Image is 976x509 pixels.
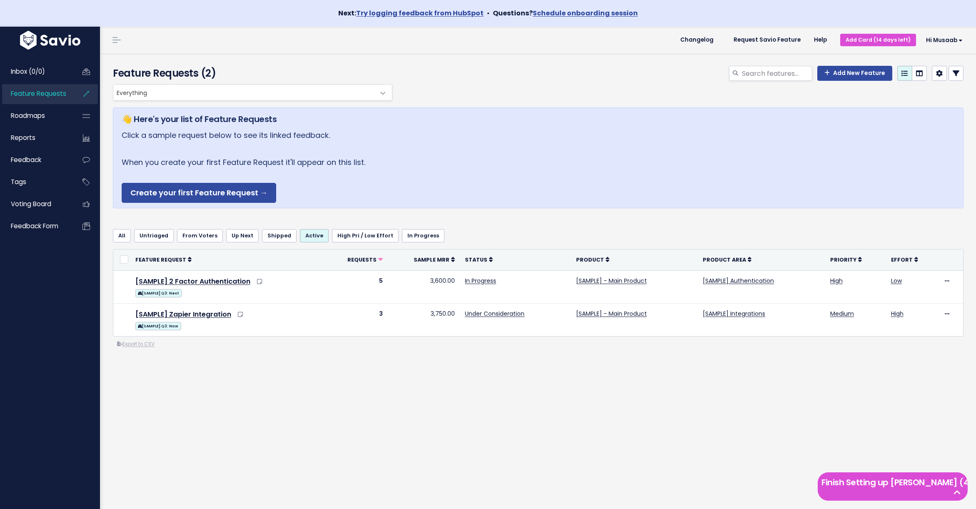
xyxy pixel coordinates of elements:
span: Status [465,256,487,263]
a: Voting Board [2,195,69,214]
a: In Progress [465,277,496,285]
a: Untriaged [134,229,174,242]
a: [SAMPLE] - Main Product [576,309,647,318]
a: [SAMPLE] Q3: Now [135,320,181,331]
a: High Pri / Low Effort [332,229,399,242]
a: Roadmaps [2,106,69,125]
span: Product Area [703,256,746,263]
a: Feedback [2,150,69,170]
a: All [113,229,131,242]
a: Low [891,277,902,285]
td: 3,600.00 [388,270,460,303]
a: Tags [2,172,69,192]
a: Status [465,255,493,264]
td: 3 [325,303,388,336]
a: Feedback form [2,217,69,236]
a: From Voters [177,229,223,242]
span: [SAMPLE] Q3: Now [135,322,181,330]
p: Click a sample request below to see its linked feedback. When you create your first Feature Reque... [122,129,955,203]
span: Reports [11,133,35,142]
a: Hi Musaab [916,34,969,47]
a: [SAMPLE] Q3: Next [135,287,182,298]
span: Product [576,256,604,263]
span: • [487,8,489,18]
a: [SAMPLE] Authentication [703,277,774,285]
a: Schedule onboarding session [533,8,638,18]
a: Export to CSV [117,341,155,347]
h4: Feature Requests (2) [113,66,388,81]
span: Feedback form [11,222,58,230]
a: Priority [830,255,862,264]
a: Under Consideration [465,309,524,318]
strong: Next: [338,8,484,18]
span: Requests [347,256,377,263]
a: Shipped [262,229,297,242]
span: Everything [113,84,392,101]
a: Inbox (0/0) [2,62,69,81]
span: Changelog [680,37,714,43]
span: Everything [113,85,375,100]
span: Feature Requests [11,89,66,98]
span: Inbox (0/0) [11,67,45,76]
span: Tags [11,177,26,186]
input: Search features... [741,66,812,81]
span: Feature Request [135,256,186,263]
span: Roadmaps [11,111,45,120]
img: logo-white.9d6f32f41409.svg [18,31,82,50]
a: Product [576,255,609,264]
a: Feature Requests [2,84,69,103]
a: Requests [347,255,383,264]
ul: Filter feature requests [113,229,964,242]
a: Effort [891,255,918,264]
a: [SAMPLE] Integrations [703,309,765,318]
span: Feedback [11,155,41,164]
a: [SAMPLE] 2 Factor Authentication [135,277,250,286]
a: High [830,277,843,285]
a: Medium [830,309,854,318]
a: High [891,309,904,318]
a: In Progress [402,229,444,242]
h5: Finish Setting up [PERSON_NAME] (4 left) [821,476,964,489]
a: Add Card (14 days left) [840,34,916,46]
a: Help [807,34,834,46]
a: Up Next [226,229,259,242]
h5: 👋 Here's your list of Feature Requests [122,113,955,125]
a: Request Savio Feature [727,34,807,46]
a: Feature Request [135,255,192,264]
a: Create your first Feature Request → [122,183,276,203]
span: Effort [891,256,913,263]
span: [SAMPLE] Q3: Next [135,289,182,297]
a: Reports [2,128,69,147]
a: Add New Feature [817,66,892,81]
a: [SAMPLE] Zapier Integration [135,309,231,319]
a: Sample MRR [414,255,455,264]
span: Priority [830,256,856,263]
span: Sample MRR [414,256,449,263]
a: Try logging feedback from HubSpot [356,8,484,18]
strong: Questions? [493,8,638,18]
a: Product Area [703,255,751,264]
td: 5 [325,270,388,303]
a: Active [300,229,329,242]
span: Hi Musaab [926,37,963,43]
td: 3,750.00 [388,303,460,336]
span: Voting Board [11,200,51,208]
a: [SAMPLE] - Main Product [576,277,647,285]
